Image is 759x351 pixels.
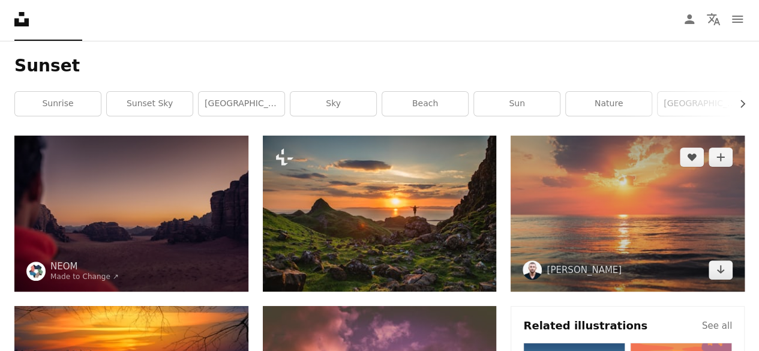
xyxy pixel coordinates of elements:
a: Log in / Sign up [677,7,701,31]
a: sunset sky [107,92,193,116]
a: beach [382,92,468,116]
a: Download [709,260,733,280]
button: Menu [725,7,749,31]
img: a man standing on top of a lush green hillside [263,136,497,292]
a: See all [702,319,732,333]
h1: Sunset [14,55,745,77]
a: nature [566,92,652,116]
h4: Related illustrations [523,319,647,333]
a: [PERSON_NAME] [547,264,622,276]
a: a man in a red shirt is looking at the desert [14,208,248,219]
img: Go to NEOM's profile [26,262,46,281]
a: [GEOGRAPHIC_DATA] [658,92,743,116]
a: a man standing on top of a lush green hillside [263,208,497,219]
a: NEOM [50,260,119,272]
button: scroll list to the right [731,92,745,116]
a: sky [290,92,376,116]
a: sunrise [15,92,101,116]
button: Like [680,148,704,167]
a: Made to Change ↗ [50,272,119,281]
img: sea under white clouds at golden hour [511,136,745,292]
a: [GEOGRAPHIC_DATA] [199,92,284,116]
img: a man in a red shirt is looking at the desert [14,136,248,292]
a: sun [474,92,560,116]
button: Language [701,7,725,31]
a: sea under white clouds at golden hour [511,208,745,219]
button: Add to Collection [709,148,733,167]
img: Go to Sebastien Gabriel's profile [523,260,542,280]
a: Home — Unsplash [14,12,29,26]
